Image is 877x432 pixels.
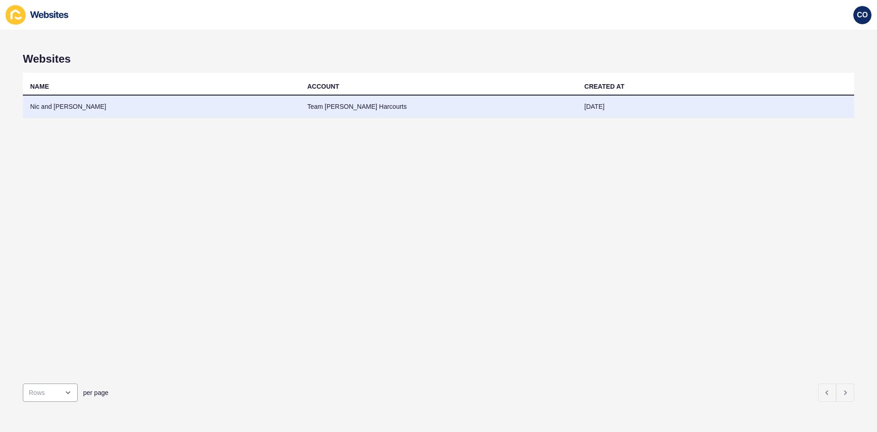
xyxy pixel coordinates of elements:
div: open menu [23,384,78,402]
div: CREATED AT [584,82,624,91]
span: per page [83,388,108,397]
td: Team [PERSON_NAME] Harcourts [300,96,577,118]
td: [DATE] [577,96,854,118]
div: NAME [30,82,49,91]
div: ACCOUNT [307,82,339,91]
h1: Websites [23,53,854,65]
td: Nic and [PERSON_NAME] [23,96,300,118]
span: CO [857,11,868,20]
